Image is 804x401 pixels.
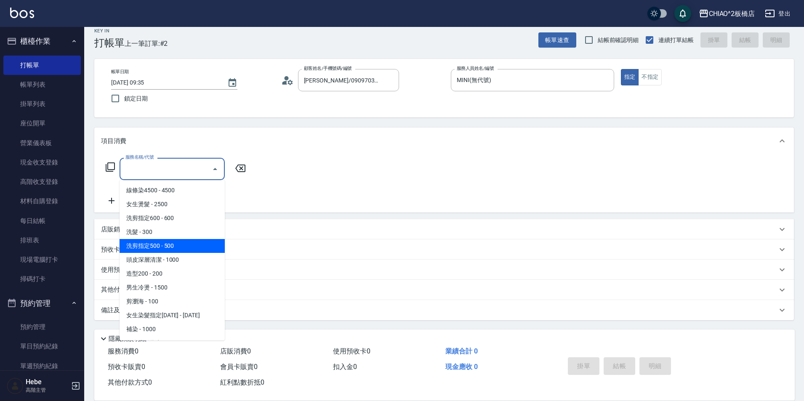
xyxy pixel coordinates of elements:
div: 備註及來源 [94,300,794,320]
button: 登出 [761,6,794,21]
img: Logo [10,8,34,18]
span: 業績合計 0 [445,347,478,355]
button: 帳單速查 [538,32,576,48]
a: 現場電腦打卡 [3,250,81,269]
a: 高階收支登錄 [3,172,81,191]
span: 男生冷燙 - 1500 [120,281,225,295]
span: 店販消費 0 [220,347,251,355]
p: 項目消費 [101,137,126,146]
span: 預收卡販賣 0 [108,363,145,371]
h2: Key In [94,28,125,34]
p: 備註及來源 [101,306,133,315]
span: 剪瀏海 - 100 [120,295,225,308]
a: 帳單列表 [3,75,81,94]
span: 線條染4500 - 4500 [120,183,225,197]
a: 排班表 [3,231,81,250]
span: 補染 - 1000 [120,322,225,336]
span: 服務消費 0 [108,347,138,355]
button: 櫃檯作業 [3,30,81,52]
p: 店販銷售 [101,225,126,234]
p: 使用預收卡 [101,266,133,274]
p: 其他付款方式 [101,285,187,295]
span: 紅利點數折抵 0 [220,378,264,386]
h5: Hebe [26,378,69,386]
p: 隱藏業績明細 [109,335,146,343]
span: 洗髮 - 300 [120,225,225,239]
span: 會員卡販賣 0 [220,363,258,371]
button: save [674,5,691,22]
span: 現金應收 0 [445,363,478,371]
div: 其他付款方式入金可用餘額: 1500 [94,280,794,300]
a: 單日預約紀錄 [3,337,81,356]
label: 服務名稱/代號 [125,154,154,160]
button: 預約管理 [3,292,81,314]
span: 造型200 - 200 [120,267,225,281]
button: 指定 [621,69,639,85]
span: 扣入金 0 [333,363,357,371]
a: 材料自購登錄 [3,191,81,211]
a: 打帳單 [3,56,81,75]
button: CHIAO^2板橋店 [695,5,759,22]
a: 現金收支登錄 [3,153,81,172]
a: 掃碼打卡 [3,269,81,289]
span: 上一筆訂單:#2 [125,38,168,49]
button: Close [208,162,222,176]
button: Choose date, selected date is 2025-09-07 [222,73,242,93]
a: 預約管理 [3,317,81,337]
span: 女生染髮指定[DATE] - [DATE] [120,308,225,322]
label: 顧客姓名/手機號碼/編號 [304,65,352,72]
div: 項目消費 [94,127,794,154]
span: 使用預收卡 0 [333,347,370,355]
img: Person [7,377,24,394]
label: 帳單日期 [111,69,129,75]
span: 洗剪指定500 - 500 [120,239,225,253]
button: 不指定 [638,69,662,85]
input: YYYY/MM/DD hh:mm [111,76,219,90]
a: 座位開單 [3,114,81,133]
span: 頭皮深層清潔 - 1000 [120,253,225,267]
span: 洗剪指定600 - 600 [120,211,225,225]
a: 單週預約紀錄 [3,356,81,376]
a: 每日結帳 [3,211,81,231]
span: 連續打單結帳 [658,36,694,45]
div: 店販銷售 [94,219,794,239]
a: 掛單列表 [3,94,81,114]
div: 使用預收卡 [94,260,794,280]
span: 男生染髮指定 - 1500 [120,336,225,350]
span: 女生燙髮 - 2500 [120,197,225,211]
span: 結帳前確認明細 [598,36,639,45]
label: 服務人員姓名/編號 [457,65,494,72]
span: 鎖定日期 [124,94,148,103]
a: 營業儀表板 [3,133,81,153]
div: CHIAO^2板橋店 [709,8,755,19]
h3: 打帳單 [94,37,125,49]
p: 預收卡販賣 [101,245,133,254]
span: 其他付款方式 0 [108,378,152,386]
div: 預收卡販賣 [94,239,794,260]
p: 高階主管 [26,386,69,394]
